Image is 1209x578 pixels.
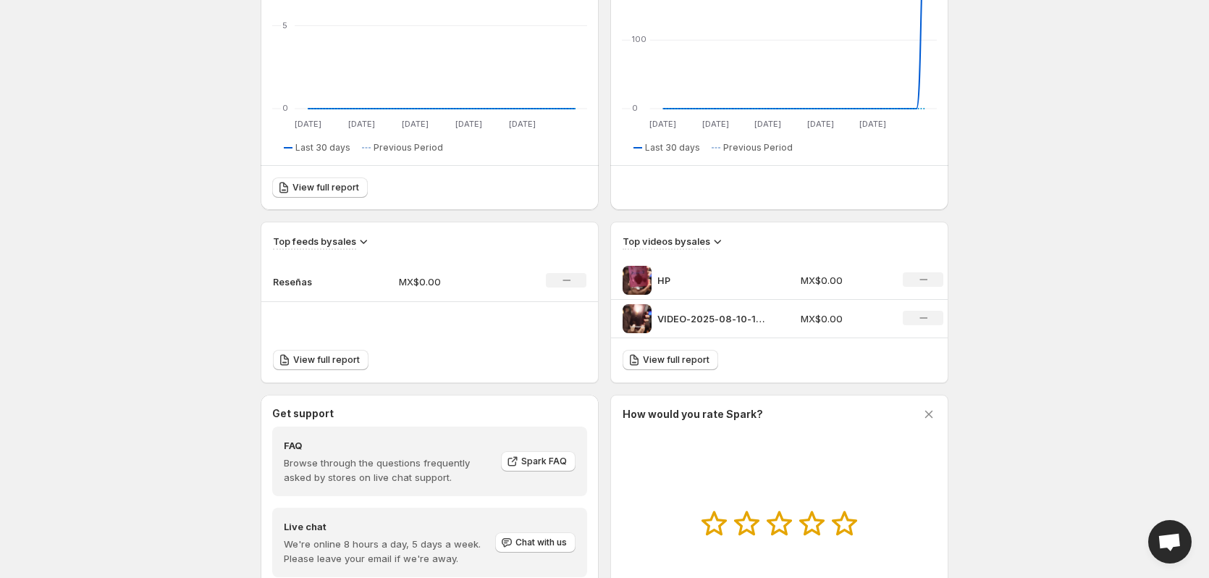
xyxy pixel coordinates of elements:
p: Reseñas [273,275,345,289]
a: View full report [623,350,718,370]
text: [DATE] [402,119,429,129]
h4: Live chat [284,519,494,534]
span: Spark FAQ [521,456,567,467]
span: Previous Period [374,142,443,154]
p: MX$0.00 [399,275,502,289]
span: View full report [643,354,709,366]
h3: Get support [272,406,334,421]
img: HP [623,266,652,295]
span: View full report [293,354,360,366]
text: 100 [632,34,646,44]
text: [DATE] [702,119,729,129]
h3: How would you rate Spark? [623,407,763,422]
text: [DATE] [509,119,536,129]
text: [DATE] [649,119,676,129]
text: [DATE] [807,119,834,129]
text: [DATE] [859,119,886,129]
p: MX$0.00 [801,273,886,288]
h3: Top videos by sales [623,234,710,248]
button: Chat with us [495,532,576,553]
p: Browse through the questions frequently asked by stores on live chat support. [284,456,491,485]
h3: Top feeds by sales [273,234,356,248]
text: 0 [282,103,288,113]
a: Open chat [1148,520,1192,564]
p: MX$0.00 [801,311,886,326]
span: Previous Period [723,142,793,154]
p: VIDEO-2025-08-10-18-39-30 [657,311,766,326]
span: Chat with us [515,537,567,548]
text: [DATE] [455,119,482,129]
text: [DATE] [754,119,781,129]
span: View full report [292,182,359,193]
text: 5 [282,20,287,30]
text: [DATE] [348,119,375,129]
span: Last 30 days [645,142,700,154]
p: HP [657,273,766,288]
a: Spark FAQ [501,451,576,472]
a: View full report [273,350,368,370]
text: [DATE] [295,119,321,129]
p: We're online 8 hours a day, 5 days a week. Please leave your email if we're away. [284,537,494,566]
text: 0 [632,103,638,113]
img: VIDEO-2025-08-10-18-39-30 [623,304,652,333]
span: Last 30 days [295,142,350,154]
h4: FAQ [284,438,491,453]
a: View full report [272,177,368,198]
